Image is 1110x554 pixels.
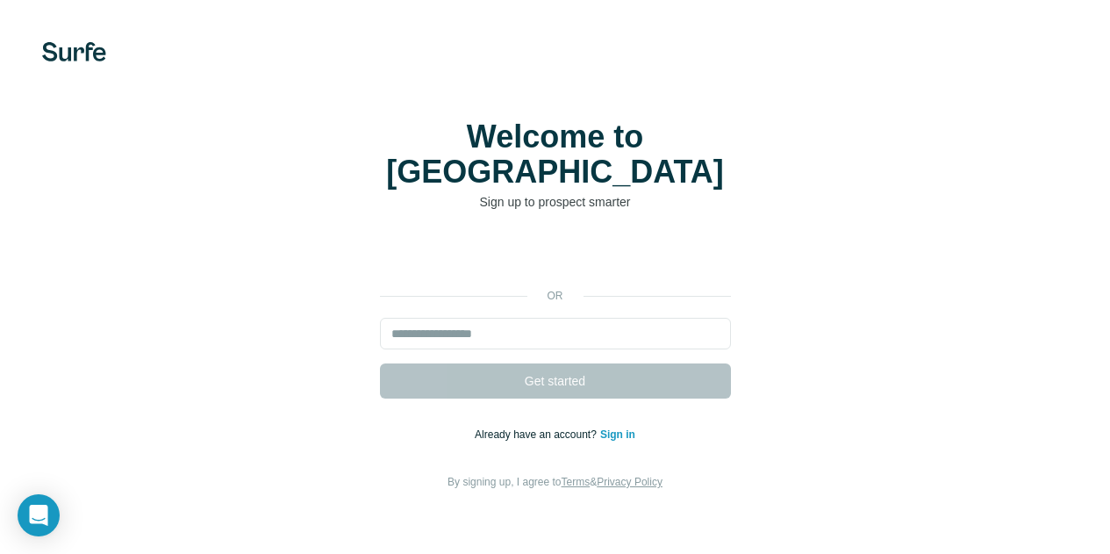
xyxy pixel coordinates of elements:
[562,476,591,488] a: Terms
[527,288,584,304] p: or
[475,428,600,441] span: Already have an account?
[380,119,731,190] h1: Welcome to [GEOGRAPHIC_DATA]
[371,237,740,276] iframe: Sign in with Google Button
[42,42,106,61] img: Surfe's logo
[380,193,731,211] p: Sign up to prospect smarter
[600,428,635,441] a: Sign in
[18,494,60,536] div: Open Intercom Messenger
[448,476,662,488] span: By signing up, I agree to &
[597,476,662,488] a: Privacy Policy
